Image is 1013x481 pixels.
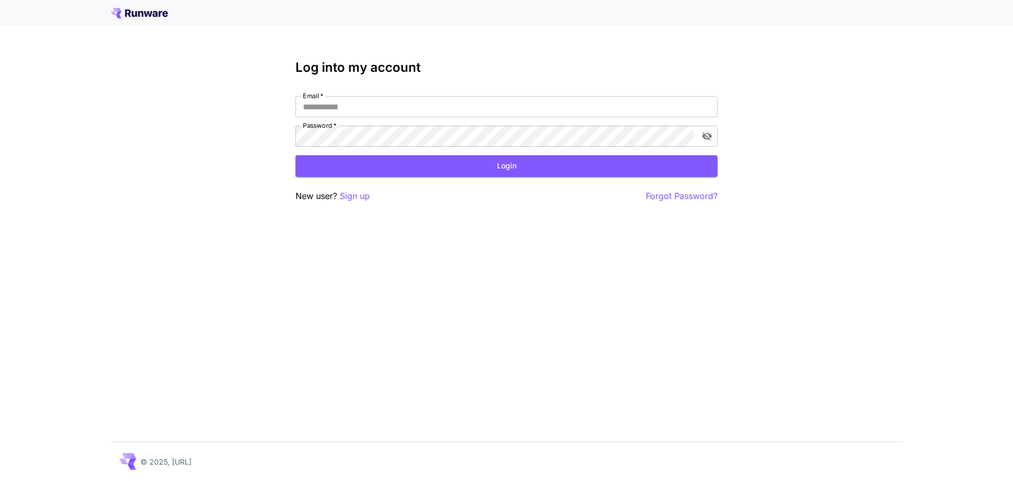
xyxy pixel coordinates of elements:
[295,155,718,177] button: Login
[303,121,337,130] label: Password
[303,91,323,100] label: Email
[140,456,192,467] p: © 2025, [URL]
[295,60,718,75] h3: Log into my account
[646,190,718,203] button: Forgot Password?
[340,190,370,203] button: Sign up
[697,127,716,146] button: toggle password visibility
[295,190,370,203] p: New user?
